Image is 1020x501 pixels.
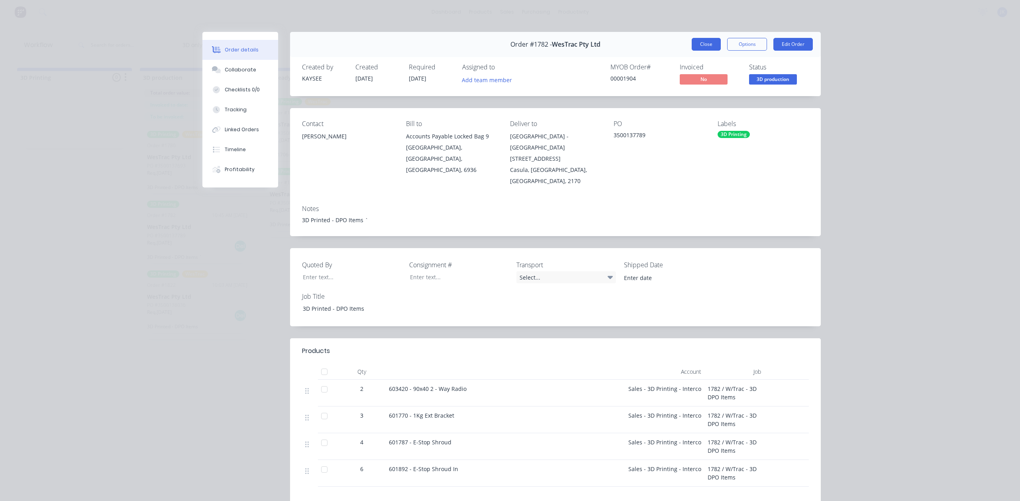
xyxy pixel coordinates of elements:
button: Checklists 0/0 [202,80,278,100]
button: Profitability [202,160,278,179]
div: Sales - 3D Printing - Interco [625,460,704,487]
div: Invoiced [680,63,739,71]
span: 6 [360,465,363,473]
span: Order #1782 - [510,41,552,48]
div: [PERSON_NAME] [302,131,393,156]
button: Timeline [202,140,278,160]
div: Products [302,346,330,356]
div: Sales - 3D Printing - Interco [625,406,704,433]
span: WesTrac Pty Ltd [552,41,600,48]
div: [GEOGRAPHIC_DATA], [GEOGRAPHIC_DATA], [GEOGRAPHIC_DATA], 6936 [406,142,497,176]
div: Labels [718,120,809,128]
div: 3D Printed - DPO Items ` [302,216,809,224]
div: Select... [516,271,616,283]
button: Linked Orders [202,120,278,140]
span: 3 [360,411,363,420]
button: 3D production [749,74,797,86]
div: Sales - 3D Printing - Interco [625,380,704,406]
span: 603420 - 90x40 2 - Way Radio [389,385,467,393]
span: [DATE] [355,75,373,82]
span: No [680,74,728,84]
div: Checklists 0/0 [225,86,260,93]
span: 2 [360,385,363,393]
button: Order details [202,40,278,60]
div: 1782 / W/Trac - 3D DPO Items [704,460,764,487]
button: Tracking [202,100,278,120]
button: Collaborate [202,60,278,80]
div: 1782 / W/Trac - 3D DPO Items [704,433,764,460]
label: Job Title [302,292,402,301]
div: Account [625,364,704,380]
div: Sales - 3D Printing - Interco [625,433,704,460]
div: Notes [302,205,809,213]
div: Required [409,63,453,71]
div: Created [355,63,399,71]
div: 00001904 [610,74,670,83]
span: [DATE] [409,75,426,82]
button: Options [727,38,767,51]
label: Consignment # [409,260,509,270]
div: [GEOGRAPHIC_DATA] - [GEOGRAPHIC_DATA][STREET_ADDRESS]Casula, [GEOGRAPHIC_DATA], [GEOGRAPHIC_DATA]... [510,131,601,187]
div: Casula, [GEOGRAPHIC_DATA], [GEOGRAPHIC_DATA], 2170 [510,164,601,187]
label: Quoted By [302,260,402,270]
button: Add team member [458,74,516,85]
div: PO [614,120,705,128]
label: Transport [516,260,616,270]
div: 3D Printing [718,131,750,138]
div: Qty [338,364,386,380]
button: Edit Order [773,38,813,51]
div: Tracking [225,106,247,113]
span: 601892 - E-Stop Shroud In [389,465,458,473]
span: 601770 - 1Kg Ext Bracket [389,412,454,419]
input: Enter date [618,272,718,284]
div: Accounts Payable Locked Bag 9[GEOGRAPHIC_DATA], [GEOGRAPHIC_DATA], [GEOGRAPHIC_DATA], 6936 [406,131,497,176]
div: Order details [225,46,259,53]
div: Collaborate [225,66,256,73]
div: Timeline [225,146,246,153]
button: Add team member [462,74,516,85]
div: [GEOGRAPHIC_DATA] - [GEOGRAPHIC_DATA][STREET_ADDRESS] [510,131,601,164]
div: KAYSEE [302,74,346,83]
span: 3D production [749,74,797,84]
div: Created by [302,63,346,71]
span: 601787 - E-Stop Shroud [389,438,451,446]
div: Deliver to [510,120,601,128]
div: [PERSON_NAME] [302,131,393,142]
div: Job [704,364,764,380]
div: 3D Printed - DPO Items [296,303,396,314]
div: Status [749,63,809,71]
button: Close [692,38,721,51]
div: Accounts Payable Locked Bag 9 [406,131,497,142]
div: Linked Orders [225,126,259,133]
div: MYOB Order # [610,63,670,71]
div: 3500137789 [614,131,705,142]
div: Profitability [225,166,255,173]
div: Contact [302,120,393,128]
div: Assigned to [462,63,542,71]
div: 1782 / W/Trac - 3D DPO Items [704,406,764,433]
div: Bill to [406,120,497,128]
div: 1782 / W/Trac - 3D DPO Items [704,380,764,406]
label: Shipped Date [624,260,724,270]
span: 4 [360,438,363,446]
